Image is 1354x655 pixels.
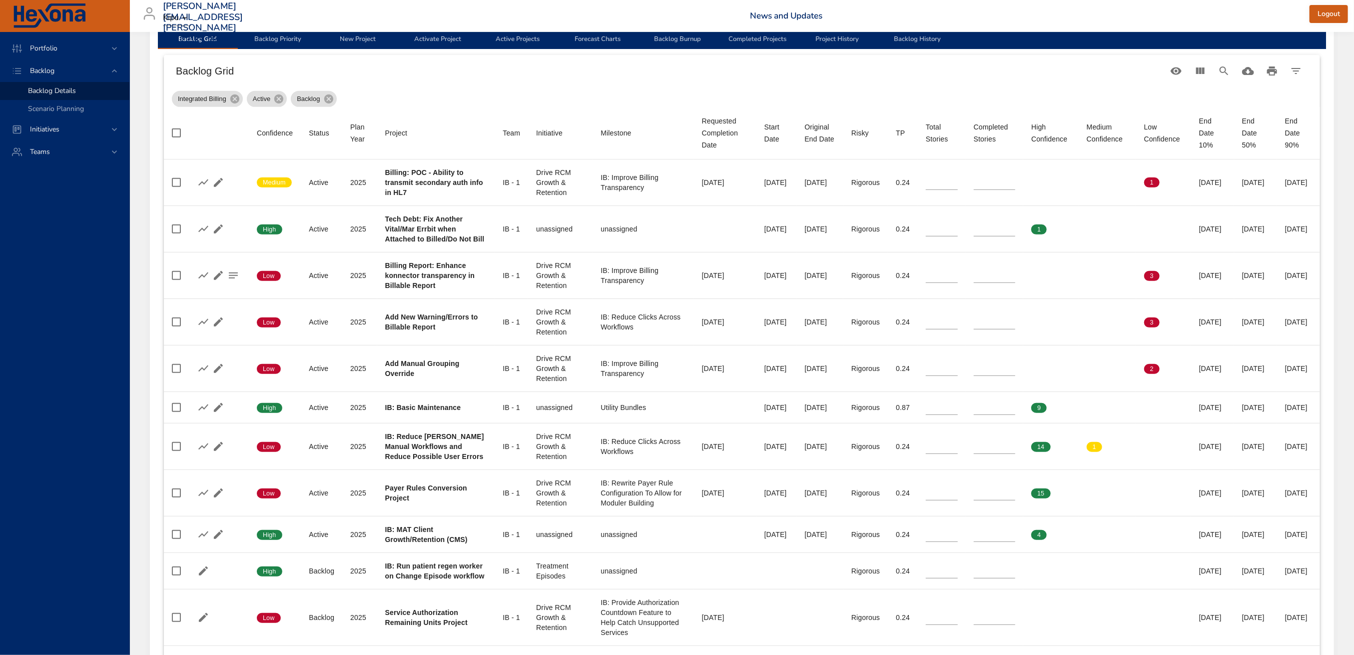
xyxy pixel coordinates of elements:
[1199,566,1226,576] div: [DATE]
[536,127,563,139] div: Sort
[1144,318,1160,327] span: 3
[702,270,748,280] div: [DATE]
[1144,121,1183,145] div: Sort
[1144,403,1160,412] span: 0
[385,127,487,139] span: Project
[1199,441,1226,451] div: [DATE]
[896,529,910,539] div: 0.24
[350,121,369,145] div: Plan Year
[896,612,910,622] div: 0.24
[1236,59,1260,83] button: Download CSV
[764,529,789,539] div: [DATE]
[601,172,685,192] div: IB: Improve Billing Transparency
[1031,121,1071,145] div: Sort
[1031,489,1050,498] span: 15
[851,127,880,139] span: Risky
[1285,566,1312,576] div: [DATE]
[385,313,478,331] b: Add New Warning/Errors to Billable Report
[764,363,789,373] div: [DATE]
[764,224,789,234] div: [DATE]
[503,177,520,187] div: IB - 1
[1212,59,1236,83] button: Search
[804,121,835,145] div: Sort
[257,127,293,139] div: Confidence
[1144,121,1183,145] div: Low Confidence
[385,608,468,626] b: Service Authorization Remaining Units Project
[1144,530,1160,539] span: 0
[1087,121,1128,145] div: Medium Confidence
[896,441,910,451] div: 0.24
[601,265,685,285] div: IB: Improve Billing Transparency
[350,612,369,622] div: 2025
[1242,115,1269,151] div: End Date 50%
[1144,271,1160,280] span: 3
[851,402,880,412] div: Rigorous
[1164,59,1188,83] button: Standard Views
[1284,59,1308,83] button: Filter Table
[896,127,905,139] div: TP
[1242,529,1269,539] div: [DATE]
[1144,178,1160,187] span: 1
[257,489,281,498] span: Low
[1310,5,1348,23] button: Logout
[536,602,585,632] div: Drive RCM Growth & Retention
[851,441,880,451] div: Rigorous
[350,529,369,539] div: 2025
[851,317,880,327] div: Rigorous
[702,177,748,187] div: [DATE]
[309,488,334,498] div: Active
[764,121,789,145] div: Start Date
[1031,530,1047,539] span: 4
[1285,612,1312,622] div: [DATE]
[385,403,461,411] b: IB: Basic Maintenance
[702,612,748,622] div: [DATE]
[226,268,241,283] button: Project Notes
[163,1,243,44] h3: [PERSON_NAME][EMAIL_ADDRESS][PERSON_NAME][DOMAIN_NAME]
[196,361,211,376] button: Show Burnup
[1087,225,1102,234] span: 0
[309,127,334,139] span: Status
[1031,364,1047,373] span: 0
[385,484,467,502] b: Payer Rules Conversion Project
[896,566,910,576] div: 0.24
[385,127,408,139] div: Sort
[1285,402,1312,412] div: [DATE]
[601,529,685,539] div: unassigned
[257,530,282,539] span: High
[196,400,211,415] button: Show Burnup
[1188,59,1212,83] button: View Columns
[536,127,563,139] div: Initiative
[257,271,281,280] span: Low
[896,488,910,498] div: 0.24
[601,224,685,234] div: unassigned
[896,127,910,139] span: TP
[601,478,685,508] div: IB: Rewrite Payer Rule Configuration To Allow for Moduler Building
[309,317,334,327] div: Active
[601,127,631,139] div: Milestone
[1260,59,1284,83] button: Print
[1242,177,1269,187] div: [DATE]
[1242,441,1269,451] div: [DATE]
[1242,363,1269,373] div: [DATE]
[896,363,910,373] div: 0.24
[804,121,835,145] div: Original End Date
[257,442,281,451] span: Low
[1285,363,1312,373] div: [DATE]
[257,364,281,373] span: Low
[926,121,958,145] span: Total Stories
[1199,529,1226,539] div: [DATE]
[503,127,520,139] div: Team
[851,127,869,139] div: Risky
[350,270,369,280] div: 2025
[536,431,585,461] div: Drive RCM Growth & Retention
[211,361,226,376] button: Edit Project Details
[1285,177,1312,187] div: [DATE]
[385,562,485,580] b: IB: Run patient regen worker on Change Episode workflow
[764,317,789,327] div: [DATE]
[702,115,748,151] div: Sort
[702,488,748,498] div: [DATE]
[536,307,585,337] div: Drive RCM Growth & Retention
[1242,224,1269,234] div: [DATE]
